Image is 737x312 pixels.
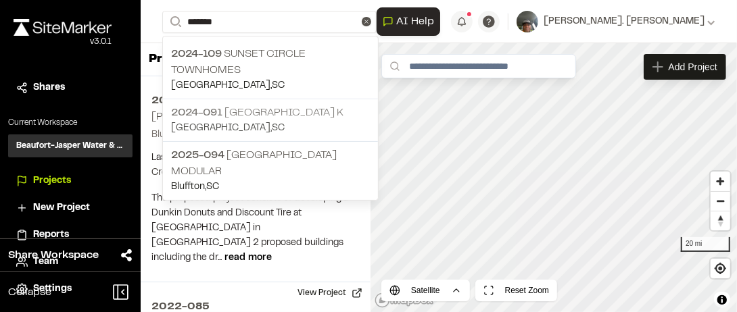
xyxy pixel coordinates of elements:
[711,172,730,191] button: Zoom in
[163,141,378,200] a: 2025-094 [GEOGRAPHIC_DATA] modularBluffton,SC
[16,140,124,152] h3: Beaufort-Jasper Water & Sewer Authority
[14,19,112,36] img: rebrand.png
[151,93,360,109] h2: 2021-011
[396,14,434,30] span: AI Help
[33,228,69,242] span: Reports
[711,211,730,230] span: Reset bearing to north
[33,201,90,215] span: New Project
[171,180,370,194] p: Bluffton , SC
[16,174,124,188] a: Projects
[711,192,730,211] span: Zoom out
[171,151,224,160] span: 2025-094
[289,282,371,304] button: View Project
[171,147,370,180] p: [GEOGRAPHIC_DATA] modular
[8,284,51,301] span: Collapse
[171,121,370,136] p: [GEOGRAPHIC_DATA] , SC
[714,292,730,308] button: Toggle attribution
[14,36,112,48] div: Oh geez...please don't...
[171,78,370,93] p: [GEOGRAPHIC_DATA] , SC
[681,237,730,252] div: 20 mi
[8,117,133,129] p: Current Workspace
[171,49,222,59] span: 2024-109
[711,259,730,278] button: Find my location
[33,80,65,95] span: Shares
[16,228,124,242] a: Reports
[163,41,378,99] a: 2024-109 Sunset Circle Townhomes[GEOGRAPHIC_DATA],SC
[377,7,440,36] button: Open AI Assistant
[151,191,360,265] p: The proposed project consists of developing a Dunkin Donuts and Discount Tire at [GEOGRAPHIC_DATA...
[475,280,557,301] button: Reset Zoom
[151,112,347,122] h2: [PERSON_NAME] Tract _ Dunkin Donuts
[33,174,71,188] span: Projects
[224,254,272,262] span: read more
[149,51,199,69] p: Projects
[16,201,124,215] a: New Project
[544,14,705,29] span: [PERSON_NAME]. [PERSON_NAME]
[163,99,378,141] a: 2024-091 [GEOGRAPHIC_DATA] K[GEOGRAPHIC_DATA],SC
[362,17,371,26] button: Clear text
[8,247,99,263] span: Share Workspace
[171,46,370,78] p: Sunset Circle Townhomes
[381,280,470,301] button: Satellite
[711,211,730,230] button: Reset bearing to north
[711,191,730,211] button: Zoom out
[162,11,187,33] button: Search
[517,11,538,32] img: User
[151,151,360,165] p: Last updated: [DATE]
[171,108,222,118] span: 2024-091
[375,292,434,308] a: Mapbox logo
[16,80,124,95] a: Shares
[151,128,360,142] p: Bluffton, [GEOGRAPHIC_DATA]
[517,11,715,32] button: [PERSON_NAME]. [PERSON_NAME]
[377,7,446,36] div: Open AI Assistant
[171,105,370,121] p: [GEOGRAPHIC_DATA] K
[151,165,360,180] p: Created: [DATE]
[669,60,717,74] span: Add Project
